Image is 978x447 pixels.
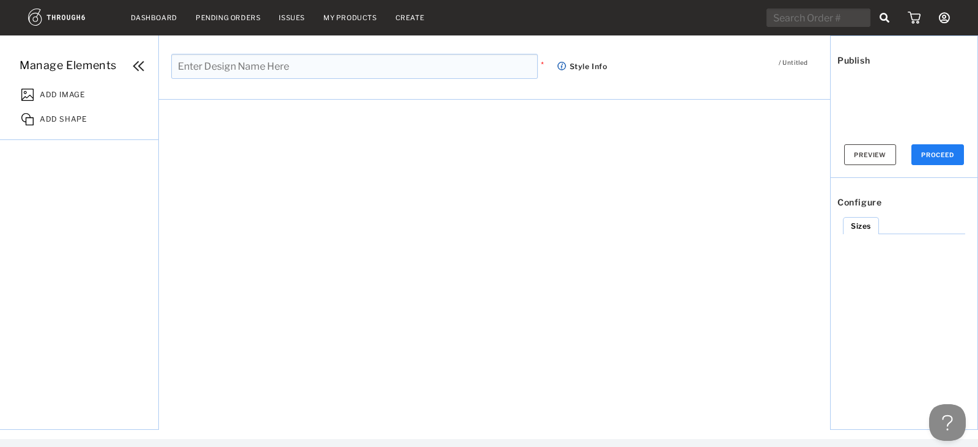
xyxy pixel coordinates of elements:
img: icon_button_info.cb0b00cd.svg [557,61,567,71]
span: Configure [831,190,953,214]
span: ADD SHAPE [40,111,87,124]
span: ADD IMAGE [40,87,85,99]
a: Pending Orders [196,13,260,22]
a: Issues [279,13,305,22]
a: Dashboard [131,13,177,22]
img: AddImage.svg [21,89,34,101]
img: logo.1c10ca64.svg [28,9,112,26]
span: Manage Elements [20,59,117,72]
a: Create [395,13,425,22]
div: Sizes [851,221,871,231]
input: Enter Design Name Here [171,54,538,79]
span: Style Info [570,62,608,71]
button: PROCEED [911,144,964,165]
input: Search Order # [767,9,870,27]
img: AddShape.svg [21,113,34,125]
span: Publish [831,48,953,72]
img: icon_cart.dab5cea1.svg [908,12,921,24]
a: Manage Elements [20,54,158,81]
a: My Products [323,13,377,22]
label: / Untitled [779,59,808,66]
button: Preview [844,144,896,165]
img: DoubleChevronLeft.png [130,57,148,75]
iframe: Help Scout Beacon - Open [929,404,966,441]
